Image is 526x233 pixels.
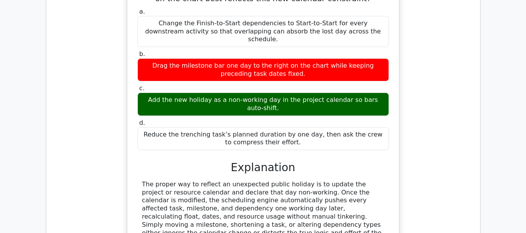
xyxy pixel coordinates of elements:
[137,16,389,47] div: Change the Finish-to-Start dependencies to Start-to-Start for every downstream activity so that o...
[139,84,145,92] span: c.
[137,93,389,116] div: Add the new holiday as a non-working day in the project calendar so bars auto-shift.
[139,8,145,15] span: a.
[142,161,384,174] h3: Explanation
[137,58,389,82] div: Drag the milestone bar one day to the right on the chart while keeping preceding task dates fixed.
[137,127,389,151] div: Reduce the trenching task’s planned duration by one day, then ask the crew to compress their effort.
[139,119,145,126] span: d.
[139,50,145,58] span: b.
